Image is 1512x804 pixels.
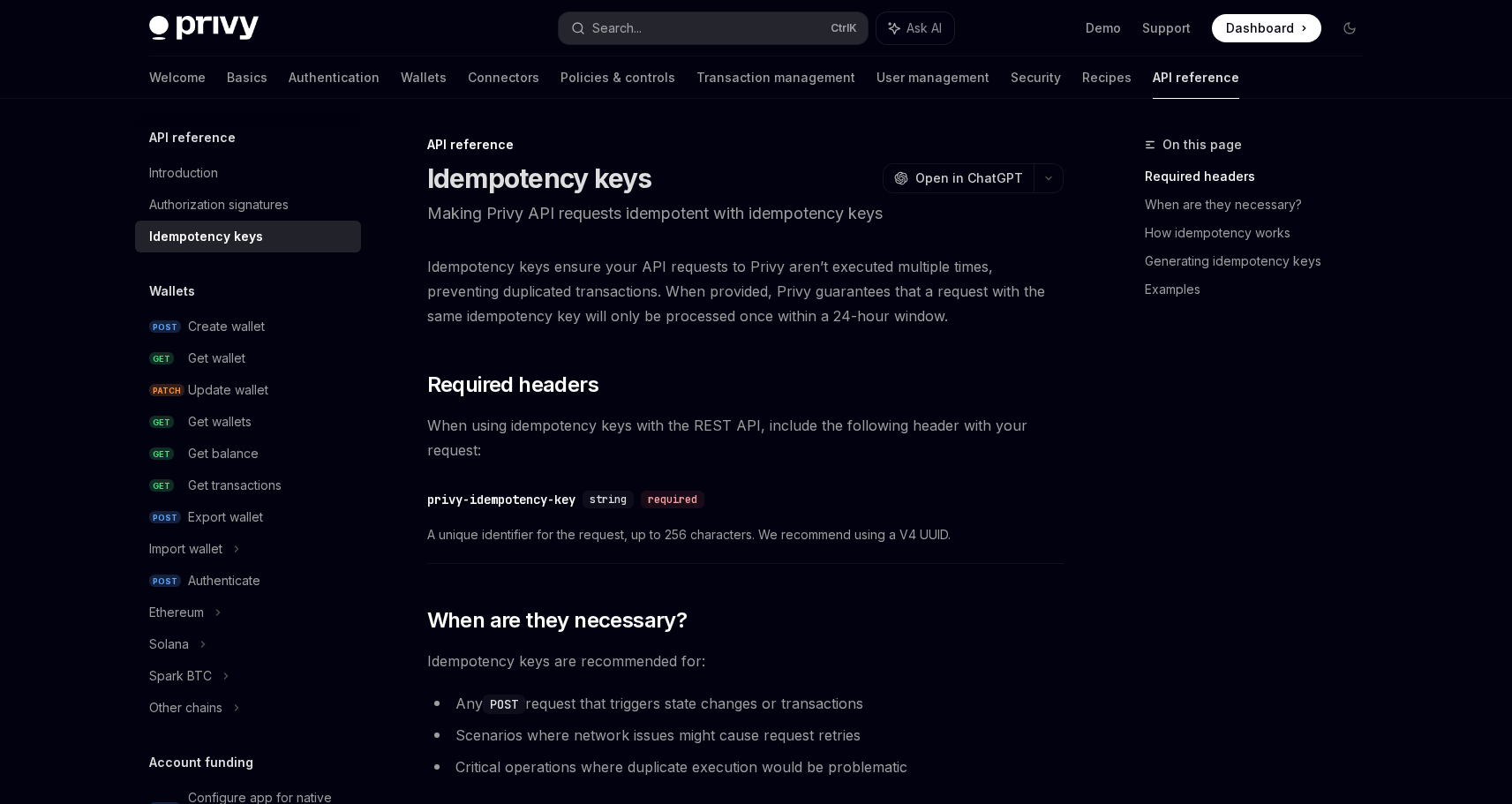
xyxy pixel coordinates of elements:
[149,479,174,492] span: GET
[135,311,361,342] a: POSTCreate wallet
[1226,19,1294,37] span: Dashboard
[427,649,1064,673] span: Idempotency keys are recommended for:
[696,56,855,99] a: Transaction management
[1086,19,1121,37] a: Demo
[135,565,361,597] a: POSTAuthenticate
[135,221,361,252] a: Idempotency keys
[149,697,222,718] div: Other chains
[149,194,289,215] div: Authorization signatures
[427,491,575,508] div: privy-idempotency-key
[427,524,1064,545] span: A unique identifier for the request, up to 256 characters. We recommend using a V4 UUID.
[1011,56,1061,99] a: Security
[188,379,268,401] div: Update wallet
[149,352,174,365] span: GET
[149,384,184,397] span: PATCH
[149,162,218,184] div: Introduction
[149,511,181,524] span: POST
[915,169,1023,187] span: Open in ChatGPT
[401,56,447,99] a: Wallets
[590,492,627,507] span: string
[135,406,361,438] a: GETGet wallets
[149,226,263,247] div: Idempotency keys
[149,16,259,41] img: dark logo
[149,447,174,461] span: GET
[906,19,942,37] span: Ask AI
[427,254,1064,328] span: Idempotency keys ensure your API requests to Privy aren’t executed multiple times, preventing dup...
[135,374,361,406] a: PATCHUpdate wallet
[876,56,989,99] a: User management
[592,18,642,39] div: Search...
[188,443,259,464] div: Get balance
[227,56,267,99] a: Basics
[427,413,1064,462] span: When using idempotency keys with the REST API, include the following header with your request:
[1082,56,1132,99] a: Recipes
[135,501,361,533] a: POSTExport wallet
[135,470,361,501] a: GETGet transactions
[1162,134,1242,155] span: On this page
[427,755,1064,779] li: Critical operations where duplicate execution would be problematic
[149,281,195,302] h5: Wallets
[149,416,174,429] span: GET
[1142,19,1191,37] a: Support
[1145,219,1378,247] a: How idempotency works
[149,752,253,773] h5: Account funding
[427,691,1064,716] li: Any request that triggers state changes or transactions
[135,438,361,470] a: GETGet balance
[883,163,1034,193] button: Open in ChatGPT
[427,201,1064,226] p: Making Privy API requests idempotent with idempotency keys
[188,348,245,369] div: Get wallet
[149,320,181,334] span: POST
[149,634,189,655] div: Solana
[135,189,361,221] a: Authorization signatures
[135,342,361,374] a: GETGet wallet
[641,491,704,508] div: required
[427,136,1064,154] div: API reference
[427,162,652,194] h1: Idempotency keys
[427,606,688,635] span: When are they necessary?
[427,723,1064,748] li: Scenarios where network issues might cause request retries
[468,56,539,99] a: Connectors
[560,56,675,99] a: Policies & controls
[149,602,204,623] div: Ethereum
[1145,191,1378,219] a: When are they necessary?
[1145,247,1378,275] a: Generating idempotency keys
[1145,275,1378,304] a: Examples
[149,56,206,99] a: Welcome
[149,538,222,560] div: Import wallet
[149,127,236,148] h5: API reference
[149,665,212,687] div: Spark BTC
[188,570,260,591] div: Authenticate
[1145,162,1378,191] a: Required headers
[483,695,525,714] code: POST
[831,21,857,35] span: Ctrl K
[1212,14,1321,42] a: Dashboard
[559,12,868,44] button: Search...CtrlK
[188,475,282,496] div: Get transactions
[427,371,598,399] span: Required headers
[1153,56,1239,99] a: API reference
[188,316,265,337] div: Create wallet
[135,157,361,189] a: Introduction
[289,56,380,99] a: Authentication
[149,575,181,588] span: POST
[188,411,252,432] div: Get wallets
[876,12,954,44] button: Ask AI
[188,507,263,528] div: Export wallet
[1335,14,1364,42] button: Toggle dark mode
